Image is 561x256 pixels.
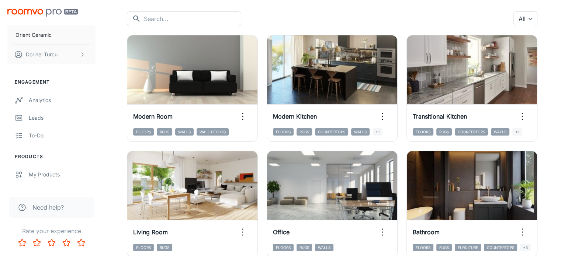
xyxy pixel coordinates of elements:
[7,25,96,45] button: Orient Ceramic
[144,11,241,26] input: Search...
[175,128,194,136] span: Walls
[436,244,452,251] span: Rugs
[413,228,440,236] h6: Bathroom
[373,128,382,136] span: +1
[15,235,30,250] button: Rate 1 star
[512,128,522,136] span: +1
[315,244,333,251] span: Walls
[413,128,433,136] span: Floors
[15,31,52,39] p: Orient Ceramic
[133,112,173,121] h6: Modern Room
[491,128,509,136] span: Walls
[7,45,96,64] button: Dorinel Turcu
[520,244,531,251] span: +3
[59,235,74,250] button: Rate 4 star
[455,244,481,251] span: Furniture
[273,128,294,136] span: Floors
[315,128,348,136] span: Countertops
[29,171,96,179] div: My Products
[273,112,317,121] h6: Modern Kitchen
[44,235,59,250] button: Rate 3 star
[29,114,96,122] div: Leads
[157,128,172,136] span: Rugs
[297,244,312,251] span: Rugs
[197,128,229,136] span: Wall Decors
[351,128,370,136] span: Walls
[32,203,64,212] span: Need help?
[273,244,294,251] span: Floors
[133,228,168,236] h6: Living Room
[29,96,96,104] div: Analytics
[29,131,96,140] div: To-do
[413,244,433,251] span: Floors
[455,128,488,136] span: Countertops
[133,244,154,251] span: Floors
[436,128,452,136] span: Rugs
[297,128,312,136] span: Rugs
[513,11,537,26] div: All
[7,9,78,17] img: Roomvo PRO Beta
[30,235,44,250] button: Rate 2 star
[29,188,96,196] div: Update Products
[273,228,290,236] h6: Office
[133,128,154,136] span: Floors
[484,244,517,251] span: Countertops
[26,50,58,59] p: Dorinel Turcu
[74,235,89,250] button: Rate 5 star
[6,227,97,235] p: Rate your experience
[413,112,467,121] h6: Transitional Kitchen
[157,244,172,251] span: Rugs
